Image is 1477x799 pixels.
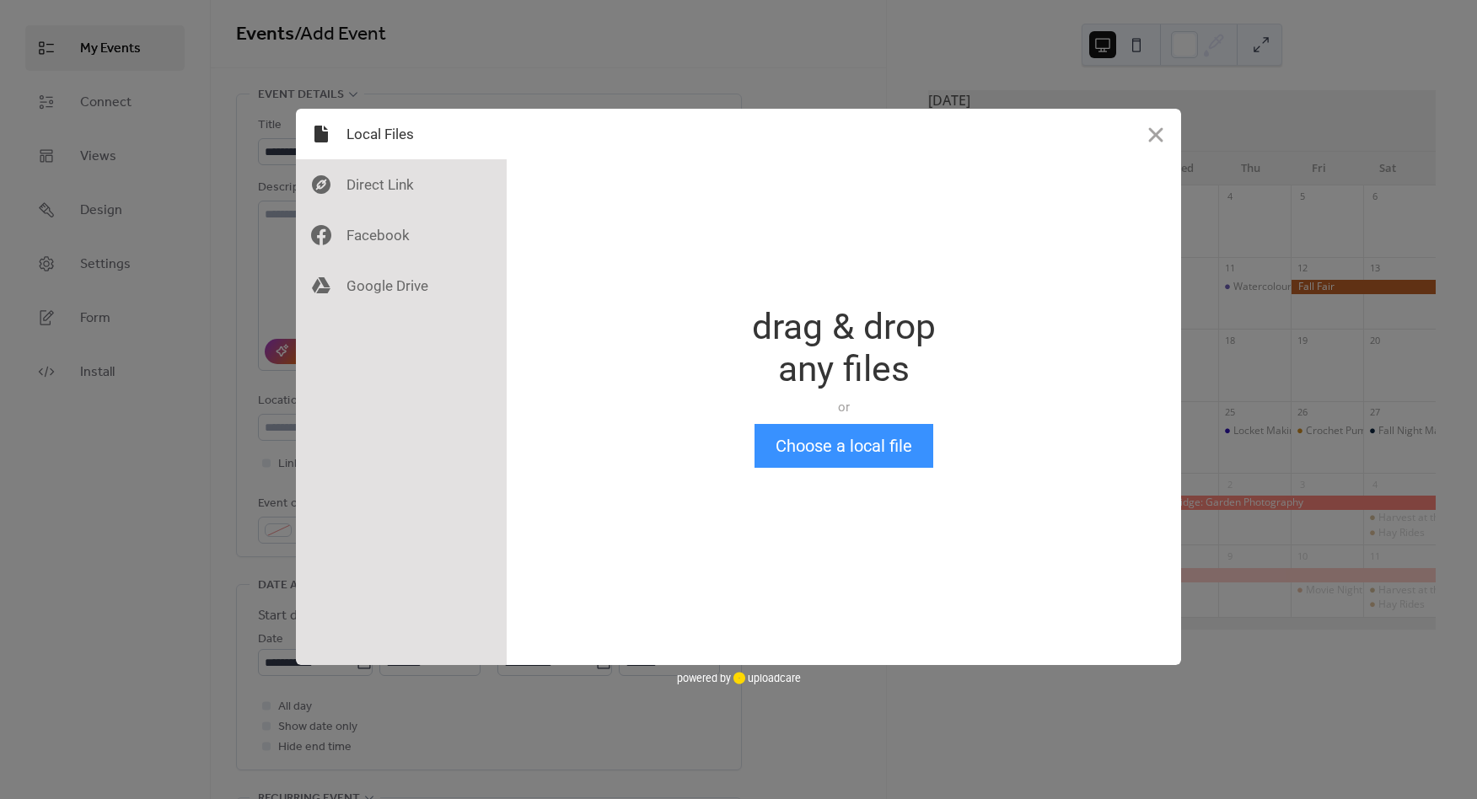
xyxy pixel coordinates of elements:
[731,672,801,684] a: uploadcare
[677,665,801,690] div: powered by
[752,399,936,416] div: or
[755,424,933,468] button: Choose a local file
[296,159,507,210] div: Direct Link
[296,260,507,311] div: Google Drive
[752,306,936,390] div: drag & drop any files
[1131,109,1181,159] button: Close
[296,210,507,260] div: Facebook
[296,109,507,159] div: Local Files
